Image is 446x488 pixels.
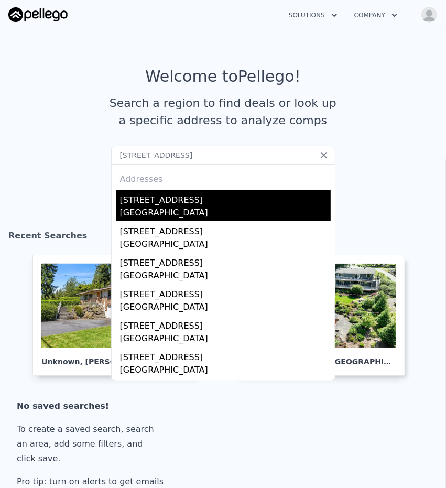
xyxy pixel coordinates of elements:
[421,6,438,23] img: avatar
[120,347,331,364] div: [STREET_ADDRESS]
[17,399,168,414] div: No saved searches!
[145,67,301,86] div: Welcome to Pellego !
[120,253,331,269] div: [STREET_ADDRESS]
[120,238,331,253] div: [GEOGRAPHIC_DATA]
[120,190,331,207] div: [STREET_ADDRESS]
[106,94,341,129] div: Search a region to find deals or look up a specific address to analyze comps
[120,378,331,395] div: [STREET_ADDRESS]
[120,364,331,378] div: [GEOGRAPHIC_DATA]
[120,221,331,238] div: [STREET_ADDRESS]
[120,269,331,284] div: [GEOGRAPHIC_DATA]
[111,146,335,165] input: Search an address or region...
[120,207,331,221] div: [GEOGRAPHIC_DATA]
[120,332,331,347] div: [GEOGRAPHIC_DATA]
[346,6,406,25] button: Company
[32,255,209,376] a: Unknown, [PERSON_NAME]
[280,6,346,25] button: Solutions
[120,316,331,332] div: [STREET_ADDRESS]
[8,7,68,22] img: Pellego
[17,422,168,466] div: To create a saved search, search an area, add some filters, and click save.
[120,284,331,301] div: [STREET_ADDRESS]
[120,301,331,316] div: [GEOGRAPHIC_DATA]
[41,348,191,367] div: Unknown , [PERSON_NAME]
[8,221,438,255] div: Recent Searches
[116,165,331,190] div: Addresses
